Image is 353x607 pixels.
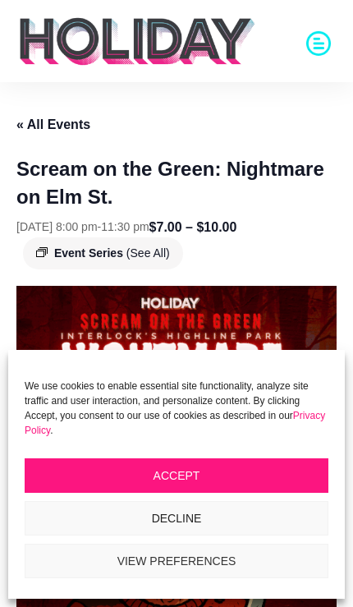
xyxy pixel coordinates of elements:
div: - [16,218,149,237]
button: Accept [25,458,328,493]
p: We use cookies to enable essential site functionality, analyze site traffic and user interaction,... [25,379,328,438]
span: [DATE] 8:00 pm [16,220,98,233]
button: Decline [25,501,328,536]
span: $7.00 – $10.00 [149,218,237,237]
a: « All Events [16,117,90,131]
a: (See All) [126,246,170,260]
button: View preferences [25,544,328,578]
span: Event Series [54,246,123,260]
span: 11:30 pm [101,220,149,233]
h1: Scream on the Green: Nightmare on Elm St. [16,155,337,211]
img: holiday-logo-black [18,16,257,66]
